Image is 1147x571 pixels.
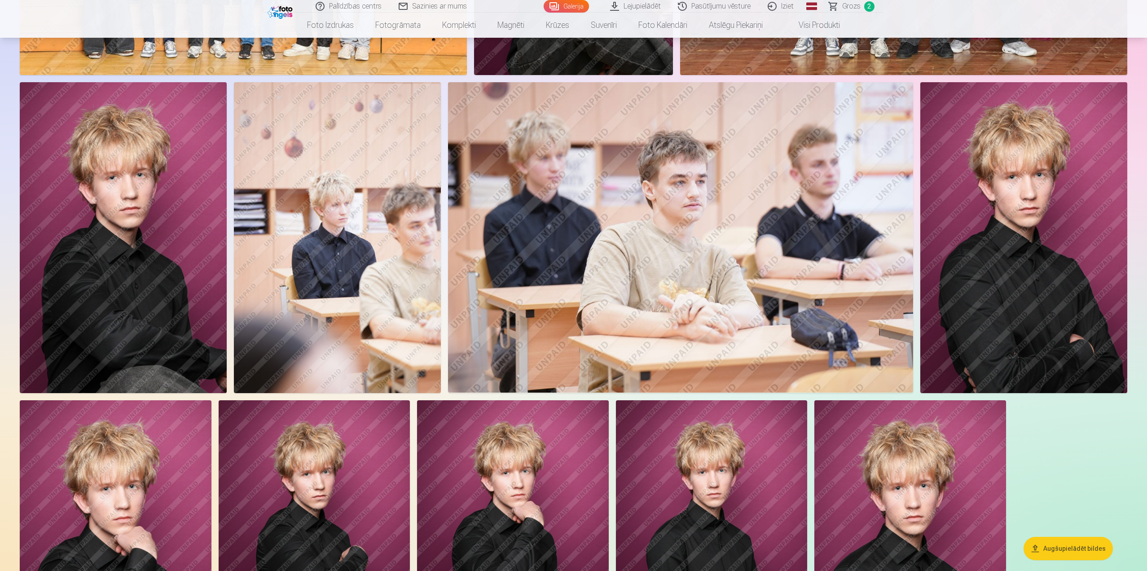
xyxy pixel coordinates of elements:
[773,13,851,38] a: Visi produkti
[580,13,628,38] a: Suvenīri
[365,13,431,38] a: Fotogrāmata
[698,13,773,38] a: Atslēgu piekariņi
[864,1,875,12] span: 2
[1024,537,1113,560] button: Augšupielādēt bildes
[535,13,580,38] a: Krūzes
[431,13,487,38] a: Komplekti
[487,13,535,38] a: Magnēti
[296,13,365,38] a: Foto izdrukas
[628,13,698,38] a: Foto kalendāri
[268,4,295,19] img: /fa1
[842,1,861,12] span: Grozs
